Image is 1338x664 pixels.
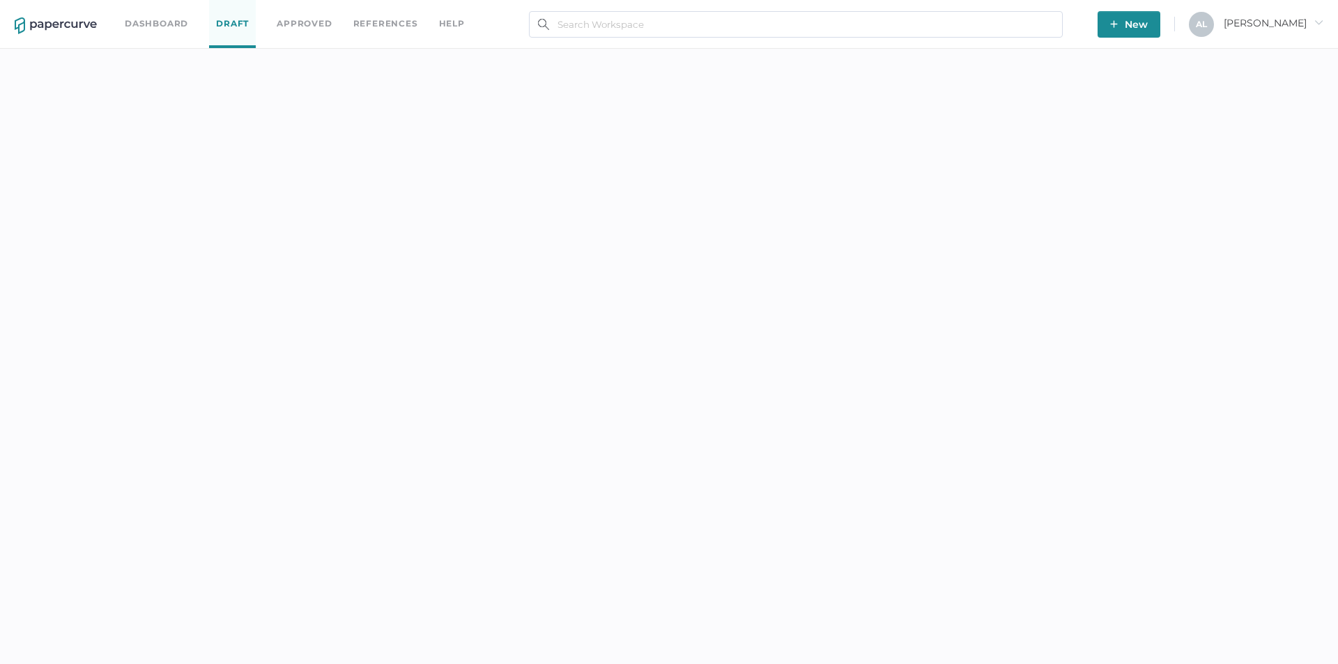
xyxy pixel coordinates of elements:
span: A L [1196,19,1207,29]
input: Search Workspace [529,11,1063,38]
a: Approved [277,16,332,31]
div: help [439,16,465,31]
img: search.bf03fe8b.svg [538,19,549,30]
img: papercurve-logo-colour.7244d18c.svg [15,17,97,34]
img: plus-white.e19ec114.svg [1110,20,1118,28]
a: References [353,16,418,31]
button: New [1098,11,1160,38]
span: New [1110,11,1148,38]
a: Dashboard [125,16,188,31]
i: arrow_right [1314,17,1323,27]
span: [PERSON_NAME] [1224,17,1323,29]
